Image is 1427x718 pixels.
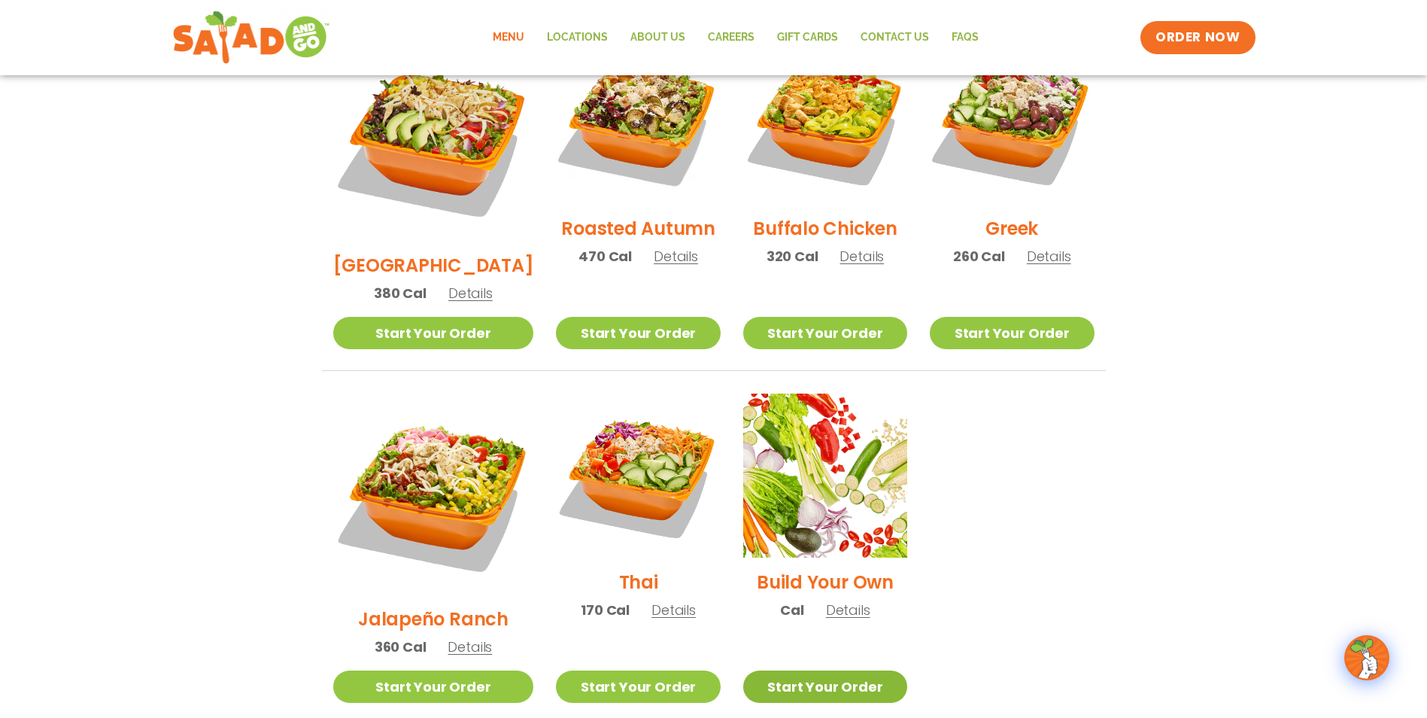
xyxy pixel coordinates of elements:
h2: Greek [985,215,1038,242]
span: Details [840,247,884,266]
span: Details [448,284,493,303]
img: Product photo for Thai Salad [556,394,720,558]
h2: Thai [619,569,658,595]
span: ORDER NOW [1155,29,1240,47]
span: Details [651,601,696,619]
span: Details [654,247,698,266]
h2: Jalapeño Ranch [358,606,509,632]
span: Cal [780,600,803,620]
span: Details [448,637,492,656]
a: Start Your Order [743,317,907,349]
span: 380 Cal [374,283,427,303]
img: Product photo for BBQ Ranch Salad [333,40,534,241]
h2: Roasted Autumn [561,215,715,242]
img: Product photo for Buffalo Chicken Salad [743,40,907,204]
img: new-SAG-logo-768×292 [172,8,331,68]
a: ORDER NOW [1140,21,1255,54]
a: Start Your Order [333,671,534,703]
a: Menu [481,20,536,55]
a: GIFT CARDS [766,20,849,55]
span: 320 Cal [767,246,818,266]
a: About Us [619,20,697,55]
span: 470 Cal [578,246,632,266]
span: Details [826,601,870,619]
a: Contact Us [849,20,940,55]
span: 260 Cal [953,246,1005,266]
a: Start Your Order [930,317,1094,349]
a: Start Your Order [333,317,534,349]
img: Product photo for Roasted Autumn Salad [556,40,720,204]
h2: Buffalo Chicken [753,215,897,242]
img: Product photo for Jalapeño Ranch Salad [333,394,534,595]
span: 360 Cal [375,637,427,657]
img: wpChatIcon [1346,637,1388,679]
h2: Build Your Own [757,569,894,595]
a: Start Your Order [556,317,720,349]
nav: Menu [481,20,990,55]
span: 170 Cal [581,600,630,620]
a: Start Your Order [743,671,907,703]
a: Careers [697,20,766,55]
img: Product photo for Greek Salad [930,40,1094,204]
img: Product photo for Build Your Own [743,394,907,558]
a: Locations [536,20,619,55]
h2: [GEOGRAPHIC_DATA] [333,252,534,278]
a: Start Your Order [556,671,720,703]
span: Details [1027,247,1071,266]
a: FAQs [940,20,990,55]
